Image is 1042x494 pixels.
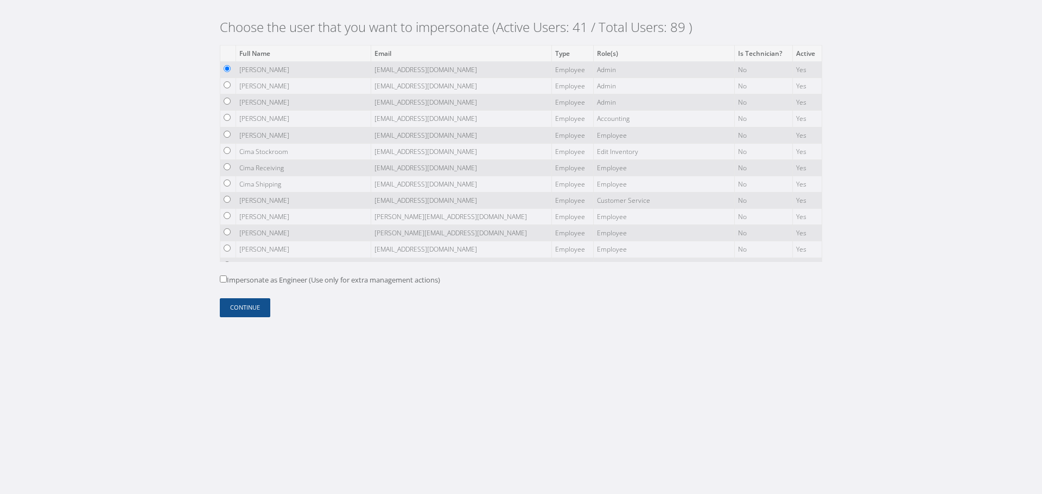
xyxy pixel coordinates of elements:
td: Employee [552,159,594,176]
td: [EMAIL_ADDRESS][DOMAIN_NAME] [371,94,552,111]
td: [EMAIL_ADDRESS][DOMAIN_NAME] [371,258,552,274]
td: [PERSON_NAME] [236,61,371,78]
td: [EMAIL_ADDRESS][DOMAIN_NAME] [371,159,552,176]
td: [EMAIL_ADDRESS][DOMAIN_NAME] [371,241,552,258]
td: [PERSON_NAME][EMAIL_ADDRESS][DOMAIN_NAME] [371,209,552,225]
td: Yes [792,225,822,241]
td: [PERSON_NAME][EMAIL_ADDRESS][DOMAIN_NAME] [371,225,552,241]
label: Impersonate as Engineer (Use only for extra management actions) [220,275,440,286]
td: No [735,176,792,192]
td: Employee [594,241,735,258]
td: [PERSON_NAME] [236,193,371,209]
th: Email [371,45,552,61]
td: [EMAIL_ADDRESS][DOMAIN_NAME] [371,78,552,94]
td: Employee [594,176,735,192]
td: No [735,159,792,176]
td: Employee [552,176,594,192]
td: No [735,241,792,258]
td: Employee [552,61,594,78]
td: [PERSON_NAME] [236,209,371,225]
td: [EMAIL_ADDRESS][DOMAIN_NAME] [371,143,552,159]
button: Continue [220,298,270,317]
td: [EMAIL_ADDRESS][DOMAIN_NAME] [371,111,552,127]
th: Active [792,45,822,61]
td: Employee [552,94,594,111]
td: No [735,193,792,209]
td: Cima Shipping [236,176,371,192]
td: Admin [594,61,735,78]
td: [PERSON_NAME] [236,127,371,143]
td: Employee [552,143,594,159]
th: Type [552,45,594,61]
td: Employee [552,258,594,274]
td: No [735,61,792,78]
td: [EMAIL_ADDRESS][DOMAIN_NAME] [371,127,552,143]
td: Cima Stockroom [236,143,371,159]
h2: Choose the user that you want to impersonate (Active Users: 41 / Total Users: 89 ) [220,20,822,35]
td: No [735,127,792,143]
td: [PERSON_NAME] [236,241,371,258]
td: [PERSON_NAME] [236,94,371,111]
td: Yes [792,193,822,209]
td: Employee [552,111,594,127]
td: [PERSON_NAME] [236,225,371,241]
td: Yes [792,127,822,143]
td: No [735,143,792,159]
th: Role(s) [594,45,735,61]
td: No [735,209,792,225]
td: Yes [792,143,822,159]
td: Yes [792,258,822,274]
td: No [735,225,792,241]
td: Employee [552,127,594,143]
td: Yes [792,94,822,111]
td: Employee [594,258,735,274]
td: Employee [552,225,594,241]
td: Admin [594,78,735,94]
td: Yes [792,209,822,225]
td: No [735,258,792,274]
td: Employee [552,78,594,94]
th: Is Technician? [735,45,792,61]
td: Employee [594,127,735,143]
input: Impersonate as Engineer (Use only for extra management actions) [220,275,227,283]
td: No [735,111,792,127]
td: [PERSON_NAME] [236,78,371,94]
td: Employee [552,241,594,258]
td: Employee [552,209,594,225]
td: Cima Receiving [236,159,371,176]
td: No [735,94,792,111]
td: Yes [792,78,822,94]
td: Yes [792,176,822,192]
td: Yes [792,159,822,176]
td: Arianna De La Paz [236,258,371,274]
td: Yes [792,61,822,78]
td: Employee [552,193,594,209]
td: [EMAIL_ADDRESS][DOMAIN_NAME] [371,193,552,209]
th: Full Name [236,45,371,61]
td: Edit Inventory [594,143,735,159]
td: Accounting [594,111,735,127]
td: Admin [594,94,735,111]
td: Employee [594,225,735,241]
td: Customer Service [594,193,735,209]
td: Yes [792,111,822,127]
td: Employee [594,209,735,225]
td: [EMAIL_ADDRESS][DOMAIN_NAME] [371,176,552,192]
td: Yes [792,241,822,258]
td: [PERSON_NAME] [236,111,371,127]
td: [EMAIL_ADDRESS][DOMAIN_NAME] [371,61,552,78]
td: No [735,78,792,94]
td: Employee [594,159,735,176]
